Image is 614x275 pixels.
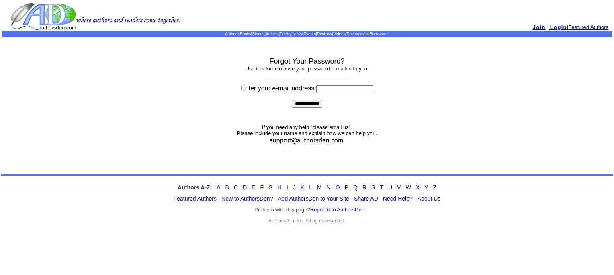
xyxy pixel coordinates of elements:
a: Featured Authors [174,195,217,202]
a: Join [533,24,546,30]
strong: Authors A-Z: [178,184,212,191]
a: Stories [252,32,264,36]
a: H [278,184,282,191]
a: Login [549,24,567,30]
a: About Us [418,195,441,202]
font: Enter your e-mail address: [241,85,373,92]
img: support.jpg [267,136,347,145]
a: Y [424,184,428,191]
a: Videos [333,32,345,36]
a: Add AuthorsDen to Your Site [278,195,349,202]
a: Authors [225,32,239,36]
a: C [234,184,238,191]
a: T [380,184,383,191]
a: F [260,184,264,191]
a: J [293,184,296,191]
a: Z [433,184,436,191]
a: Books [240,32,251,36]
a: Share AD [354,195,378,202]
a: D [243,184,247,191]
a: Bookstore [370,32,388,36]
a: Report it to AuthorsDen [310,207,364,213]
font: If you need any help "please email us". Please include your name and explain how we can help you. [237,124,377,146]
font: Forgot Your Password? [269,57,344,65]
a: S [371,184,375,191]
a: R [362,184,366,191]
a: O [336,184,340,191]
a: X [416,184,420,191]
a: I [287,184,288,191]
a: B [225,184,229,191]
span: Login [550,24,567,30]
a: Featured Authors [568,24,608,30]
a: U [388,184,392,191]
a: K [301,184,304,191]
font: | | [547,24,608,30]
a: Poetry [280,32,291,36]
p: | | | | | | | | | | [2,32,612,36]
a: V [397,184,401,191]
a: Articles [266,32,279,36]
a: E [252,184,255,191]
a: P [345,184,348,191]
a: Events [304,32,316,36]
img: logo.gif [10,2,181,31]
a: W [405,184,411,191]
a: Q [353,184,358,191]
font: Problem with this page? [254,207,364,213]
a: N [327,184,331,191]
a: New to AuthorsDen? [221,195,273,202]
a: A [217,184,220,191]
a: L [309,184,312,191]
a: M [317,184,322,191]
div: AuthorsDen, Inc. All rights reserved. [1,218,613,224]
a: Need Help? [383,195,413,202]
a: G [268,184,273,191]
font: Use this form to have your password e-mailed to you. [245,66,368,72]
a: Testimonials [346,32,368,36]
a: Reviews [317,32,332,36]
a: News [293,32,303,36]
